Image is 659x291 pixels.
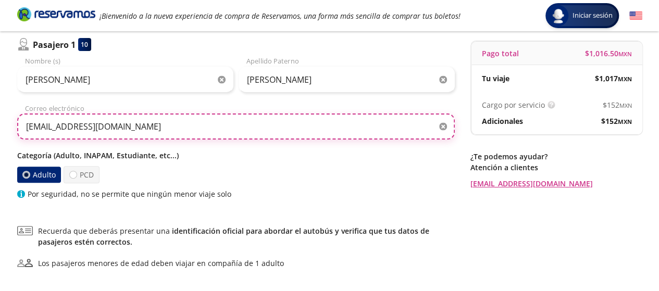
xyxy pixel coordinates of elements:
[618,50,632,58] small: MXN
[38,258,284,269] div: Los pasajeros menores de edad deben viajar en compañía de 1 adulto
[482,48,519,59] p: Pago total
[585,48,632,59] span: $ 1,016.50
[78,38,91,51] div: 10
[38,225,455,247] span: Recuerda que deberás presentar una
[568,10,617,21] span: Iniciar sesión
[601,116,632,126] span: $ 152
[618,75,632,83] small: MXN
[17,167,61,183] label: Adulto
[239,67,455,93] input: Apellido Paterno
[64,166,100,183] label: PCD
[100,11,461,21] em: ¡Bienvenido a la nueva experiencia de compra de Reservamos, una forma más sencilla de comprar tus...
[603,99,632,110] span: $ 152
[38,226,429,247] a: identificación oficial para abordar el autobús y verifica que tus datos de pasajeros estén correc...
[28,188,231,199] p: Por seguridad, no se permite que ningún menor viaje solo
[482,73,509,84] p: Tu viaje
[17,6,95,22] i: Brand Logo
[17,6,95,25] a: Brand Logo
[618,118,632,125] small: MXN
[470,162,642,173] p: Atención a clientes
[470,178,642,189] a: [EMAIL_ADDRESS][DOMAIN_NAME]
[619,102,632,109] small: MXN
[629,9,642,22] button: English
[470,151,642,162] p: ¿Te podemos ayudar?
[17,150,455,161] p: Categoría (Adulto, INAPAM, Estudiante, etc...)
[33,39,76,51] p: Pasajero 1
[17,67,233,93] input: Nombre (s)
[595,73,632,84] span: $ 1,017
[482,99,545,110] p: Cargo por servicio
[482,116,523,126] p: Adicionales
[17,113,455,140] input: Correo electrónico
